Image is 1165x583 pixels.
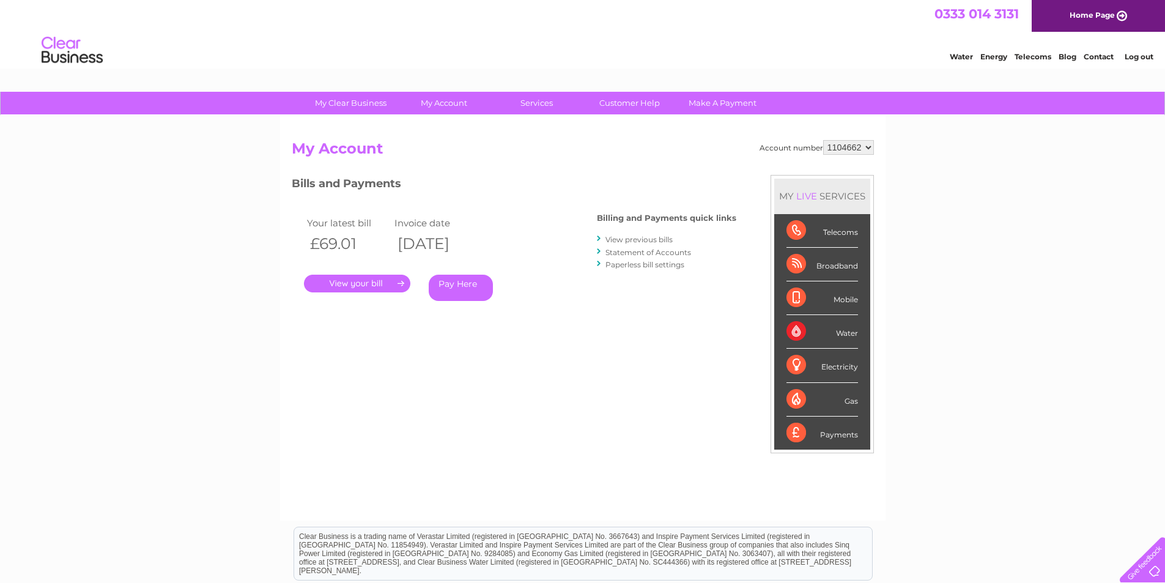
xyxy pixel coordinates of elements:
[300,92,401,114] a: My Clear Business
[605,260,684,269] a: Paperless bill settings
[786,214,858,248] div: Telecoms
[292,140,874,163] h2: My Account
[597,214,736,223] h4: Billing and Payments quick links
[950,52,973,61] a: Water
[672,92,773,114] a: Make A Payment
[304,275,410,292] a: .
[1125,52,1153,61] a: Log out
[786,281,858,315] div: Mobile
[786,315,858,349] div: Water
[980,52,1007,61] a: Energy
[393,92,494,114] a: My Account
[579,92,680,114] a: Customer Help
[292,175,736,196] h3: Bills and Payments
[429,275,493,301] a: Pay Here
[1084,52,1114,61] a: Contact
[1015,52,1051,61] a: Telecoms
[294,7,872,59] div: Clear Business is a trading name of Verastar Limited (registered in [GEOGRAPHIC_DATA] No. 3667643...
[1059,52,1076,61] a: Blog
[934,6,1019,21] a: 0333 014 3131
[304,215,392,231] td: Your latest bill
[786,417,858,450] div: Payments
[786,383,858,417] div: Gas
[774,179,870,214] div: MY SERVICES
[41,32,103,69] img: logo.png
[605,248,691,257] a: Statement of Accounts
[486,92,587,114] a: Services
[391,231,479,256] th: [DATE]
[304,231,392,256] th: £69.01
[786,349,858,382] div: Electricity
[760,140,874,155] div: Account number
[794,190,819,202] div: LIVE
[605,235,673,244] a: View previous bills
[786,248,858,281] div: Broadband
[391,215,479,231] td: Invoice date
